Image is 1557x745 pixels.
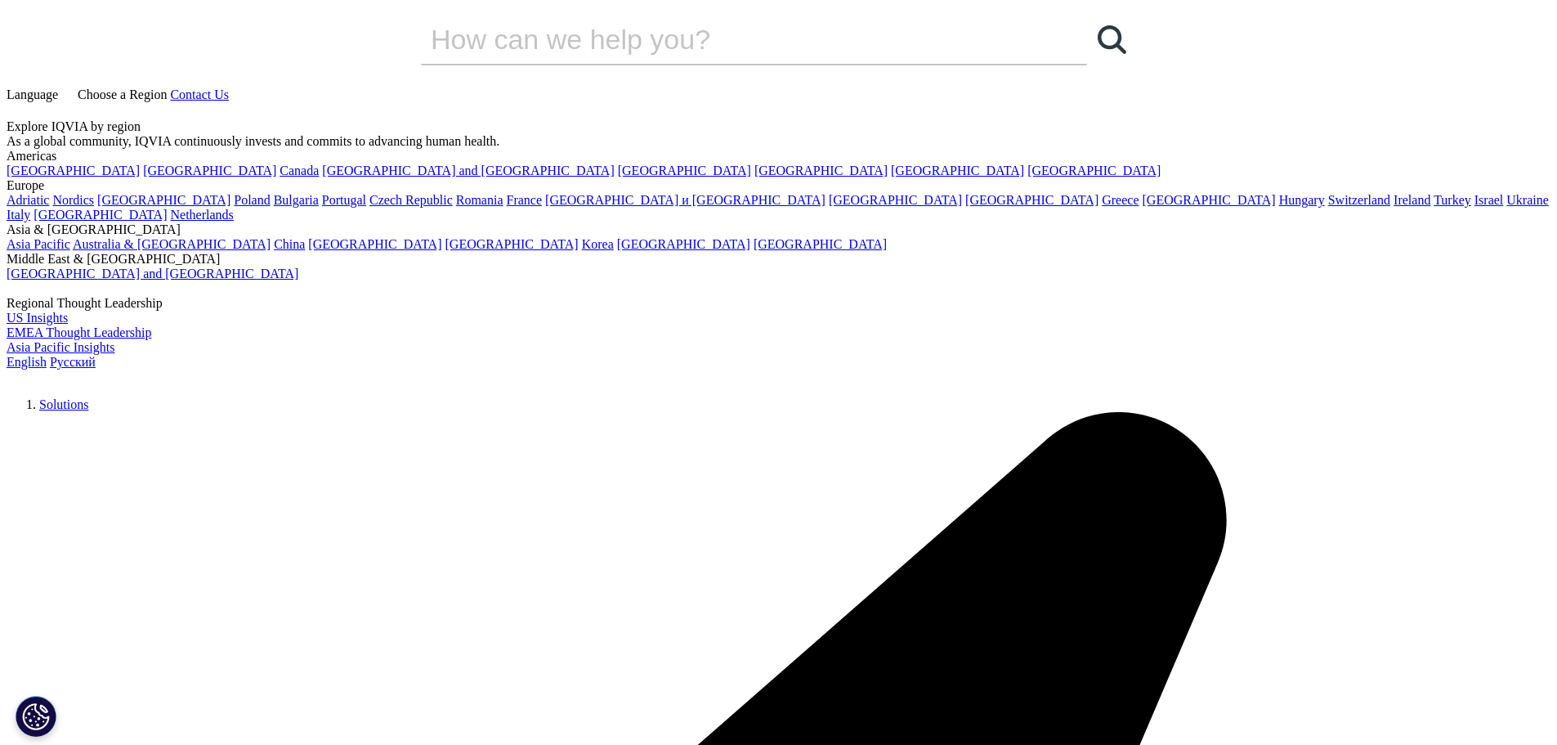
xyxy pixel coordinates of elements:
[308,237,441,251] a: [GEOGRAPHIC_DATA]
[1474,193,1504,207] a: Israel
[7,164,140,177] a: [GEOGRAPHIC_DATA]
[1027,164,1161,177] a: [GEOGRAPHIC_DATA]
[7,311,68,325] a: US Insights
[891,164,1024,177] a: [GEOGRAPHIC_DATA]
[7,119,1550,134] div: Explore IQVIA by region
[97,193,230,207] a: [GEOGRAPHIC_DATA]
[1143,193,1276,207] a: [GEOGRAPHIC_DATA]
[7,296,1550,311] div: Regional Thought Leadership
[7,193,49,207] a: Adriatic
[50,355,96,369] a: Русский
[39,397,88,411] a: Solutions
[7,340,114,354] a: Asia Pacific Insights
[754,237,887,251] a: [GEOGRAPHIC_DATA]
[617,237,750,251] a: [GEOGRAPHIC_DATA]
[7,178,1550,193] div: Europe
[7,237,70,251] a: Asia Pacific
[7,134,1550,149] div: As a global community, IQVIA continuously invests and commits to advancing human health.
[7,149,1550,164] div: Americas
[1506,193,1549,207] a: Ukraine
[829,193,962,207] a: [GEOGRAPHIC_DATA]
[1279,193,1325,207] a: Hungary
[280,164,319,177] a: Canada
[7,252,1550,267] div: Middle East & [GEOGRAPHIC_DATA]
[1098,25,1126,54] svg: Search
[73,237,271,251] a: Australia & [GEOGRAPHIC_DATA]
[322,164,614,177] a: [GEOGRAPHIC_DATA] and [GEOGRAPHIC_DATA]
[369,193,453,207] a: Czech Republic
[7,267,298,280] a: [GEOGRAPHIC_DATA] and [GEOGRAPHIC_DATA]
[52,193,94,207] a: Nordics
[7,88,58,101] span: Language
[274,193,319,207] a: Bulgaria
[78,88,167,101] span: Choose a Region
[170,208,233,222] a: Netherlands
[170,88,229,101] a: Contact Us
[7,325,151,339] a: EMEA Thought Leadership
[445,237,579,251] a: [GEOGRAPHIC_DATA]
[1434,193,1471,207] a: Turkey
[7,222,1550,237] div: Asia & [GEOGRAPHIC_DATA]
[1328,193,1390,207] a: Switzerland
[421,15,1040,64] input: Искать
[7,208,30,222] a: Italy
[545,193,825,207] a: [GEOGRAPHIC_DATA] и [GEOGRAPHIC_DATA]
[16,696,56,737] button: Настройки файлов cookie
[7,355,47,369] a: English
[1087,15,1136,64] a: Искать
[322,193,366,207] a: Portugal
[234,193,270,207] a: Poland
[34,208,167,222] a: [GEOGRAPHIC_DATA]
[754,164,888,177] a: [GEOGRAPHIC_DATA]
[582,237,614,251] a: Korea
[1102,193,1139,207] a: Greece
[274,237,305,251] a: China
[618,164,751,177] a: [GEOGRAPHIC_DATA]
[456,193,503,207] a: Romania
[507,193,543,207] a: France
[965,193,1098,207] a: [GEOGRAPHIC_DATA]
[143,164,276,177] a: [GEOGRAPHIC_DATA]
[1394,193,1430,207] a: Ireland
